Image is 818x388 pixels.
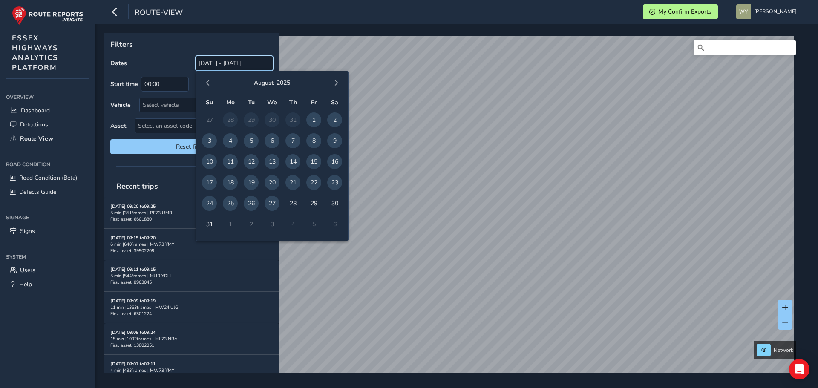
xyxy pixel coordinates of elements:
[110,329,156,336] strong: [DATE] 09:09 to 09:24
[110,342,154,348] span: First asset: 13802051
[265,133,279,148] span: 6
[6,158,89,171] div: Road Condition
[6,132,89,146] a: Route View
[736,4,751,19] img: diamond-layout
[285,175,300,190] span: 21
[117,143,267,151] span: Reset filters
[265,196,279,211] span: 27
[327,175,342,190] span: 23
[289,98,297,106] span: Th
[327,154,342,169] span: 16
[110,101,131,109] label: Vehicle
[694,40,796,55] input: Search
[206,98,213,106] span: Su
[226,98,235,106] span: Mo
[265,154,279,169] span: 13
[20,135,53,143] span: Route View
[110,336,273,342] div: 15 min | 1092 frames | ML73 NBA
[20,121,48,129] span: Detections
[754,4,797,19] span: [PERSON_NAME]
[643,4,718,19] button: My Confirm Exports
[135,119,259,133] span: Select an asset code
[223,154,238,169] span: 11
[110,241,273,247] div: 6 min | 640 frames | MW73 YMY
[327,112,342,127] span: 2
[6,103,89,118] a: Dashboard
[254,79,274,87] button: August
[223,133,238,148] span: 4
[306,112,321,127] span: 1
[267,98,277,106] span: We
[774,347,793,354] span: Network
[6,250,89,263] div: System
[311,98,317,106] span: Fr
[285,196,300,211] span: 28
[6,263,89,277] a: Users
[202,175,217,190] span: 17
[6,118,89,132] a: Detections
[248,98,255,106] span: Tu
[244,175,259,190] span: 19
[331,98,338,106] span: Sa
[327,196,342,211] span: 30
[223,175,238,190] span: 18
[110,361,156,367] strong: [DATE] 09:07 to 09:11
[306,175,321,190] span: 22
[110,304,273,310] div: 11 min | 1363 frames | MW24 UJG
[6,185,89,199] a: Defects Guide
[110,39,273,50] p: Filters
[306,154,321,169] span: 15
[244,196,259,211] span: 26
[110,235,156,241] strong: [DATE] 09:15 to 09:20
[110,266,156,273] strong: [DATE] 09:11 to 09:15
[19,280,32,288] span: Help
[265,175,279,190] span: 20
[12,6,83,25] img: rr logo
[6,211,89,224] div: Signage
[19,188,56,196] span: Defects Guide
[110,273,273,279] div: 5 min | 544 frames | MJ19 YDH
[306,133,321,148] span: 8
[140,98,259,112] div: Select vehicle
[202,133,217,148] span: 3
[110,59,127,67] label: Dates
[110,122,126,130] label: Asset
[202,196,217,211] span: 24
[658,8,711,16] span: My Confirm Exports
[327,133,342,148] span: 9
[110,175,164,197] span: Recent trips
[19,174,77,182] span: Road Condition (Beta)
[202,217,217,232] span: 31
[110,80,138,88] label: Start time
[244,154,259,169] span: 12
[223,196,238,211] span: 25
[202,154,217,169] span: 10
[110,210,273,216] div: 5 min | 351 frames | PF73 UMR
[285,133,300,148] span: 7
[20,266,35,274] span: Users
[135,7,183,19] span: route-view
[20,227,35,235] span: Signs
[110,310,152,317] span: First asset: 6301224
[110,279,152,285] span: First asset: 8903045
[110,298,156,304] strong: [DATE] 09:09 to 09:19
[285,154,300,169] span: 14
[6,224,89,238] a: Signs
[110,367,273,374] div: 4 min | 433 frames | MW73 YMY
[306,196,321,211] span: 29
[110,247,154,254] span: First asset: 39902209
[110,139,273,154] button: Reset filters
[6,277,89,291] a: Help
[21,106,50,115] span: Dashboard
[6,91,89,103] div: Overview
[110,203,156,210] strong: [DATE] 09:20 to 09:25
[107,36,794,383] canvas: Map
[6,171,89,185] a: Road Condition (Beta)
[12,33,58,72] span: ESSEX HIGHWAYS ANALYTICS PLATFORM
[789,359,809,379] div: Open Intercom Messenger
[244,133,259,148] span: 5
[736,4,800,19] button: [PERSON_NAME]
[110,216,152,222] span: First asset: 6601880
[277,79,290,87] button: 2025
